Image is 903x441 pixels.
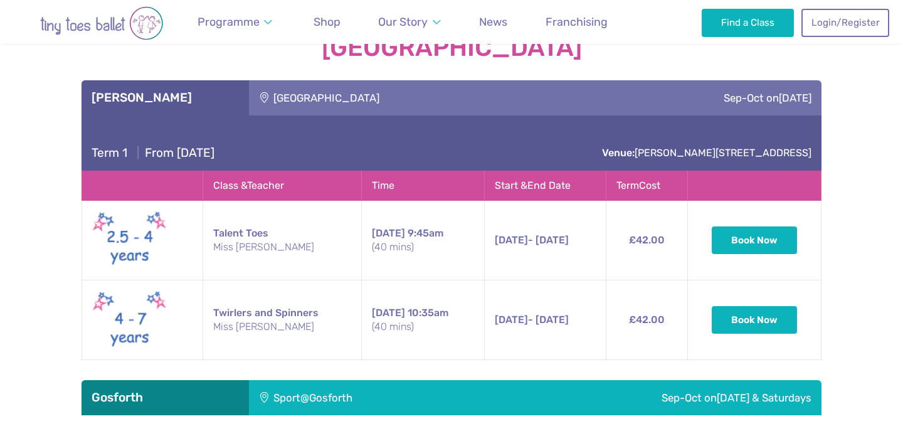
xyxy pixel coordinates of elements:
[712,226,797,254] button: Book Now
[198,15,260,28] span: Programme
[495,314,569,326] span: - [DATE]
[801,9,889,36] a: Login/Register
[779,92,811,104] span: [DATE]
[540,8,613,36] a: Franchising
[479,15,507,28] span: News
[92,146,214,161] h4: From [DATE]
[92,390,239,405] h3: Gosforth
[546,15,608,28] span: Franchising
[130,146,145,160] span: |
[573,80,821,115] div: Sep-Oct on
[602,147,811,159] a: Venue:[PERSON_NAME][STREET_ADDRESS]
[372,320,474,334] small: (40 mins)
[495,234,569,246] span: - [DATE]
[213,240,352,254] small: Miss [PERSON_NAME]
[314,15,341,28] span: Shop
[203,280,362,360] td: Twirlers and Spinners
[495,314,528,326] span: [DATE]
[92,146,127,160] span: Term 1
[308,8,346,36] a: Shop
[249,380,478,415] div: Sport@Gosforth
[473,8,513,36] a: News
[606,171,688,200] th: Term Cost
[14,6,189,40] img: tiny toes ballet
[378,15,428,28] span: Our Story
[192,8,278,36] a: Programme
[495,234,528,246] span: [DATE]
[249,80,573,115] div: [GEOGRAPHIC_DATA]
[606,201,688,280] td: £42.00
[92,208,167,272] img: Talent toes New (May 2025)
[203,171,362,200] th: Class & Teacher
[82,34,821,61] strong: [GEOGRAPHIC_DATA]
[213,320,352,334] small: Miss [PERSON_NAME]
[717,391,811,404] span: [DATE] & Saturdays
[203,201,362,280] td: Talent Toes
[484,171,606,200] th: Start & End Date
[372,240,474,254] small: (40 mins)
[702,9,794,36] a: Find a Class
[92,90,239,105] h3: [PERSON_NAME]
[362,171,485,200] th: Time
[372,8,446,36] a: Our Story
[372,227,405,239] span: [DATE]
[92,288,167,352] img: Twirlers & Spinners New (May 2025)
[362,201,485,280] td: 9:45am
[478,380,821,415] div: Sep-Oct on
[712,306,797,334] button: Book Now
[372,307,405,319] span: [DATE]
[602,147,635,159] strong: Venue:
[362,280,485,360] td: 10:35am
[606,280,688,360] td: £42.00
